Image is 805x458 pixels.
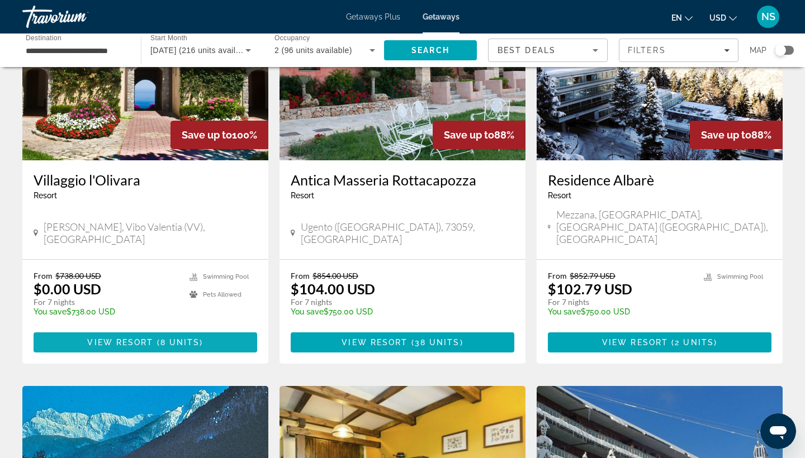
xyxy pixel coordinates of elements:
span: Save up to [701,129,751,141]
p: $750.00 USD [548,307,693,316]
iframe: Button to launch messaging window [760,413,796,449]
input: Select destination [26,44,126,58]
span: USD [709,13,726,22]
a: Travorium [22,2,134,31]
span: Map [750,42,766,58]
button: Change currency [709,9,737,26]
span: Filters [628,46,666,55]
span: Destination [26,34,61,41]
p: $104.00 USD [291,280,375,297]
a: Getaways Plus [346,12,400,21]
div: 88% [433,121,525,149]
a: Villaggio l'Olivara [34,171,257,188]
span: View Resort [87,338,153,347]
p: For 7 nights [291,297,503,307]
span: Search [411,46,449,55]
span: Save up to [444,129,494,141]
span: You save [548,307,581,316]
span: Start Month [150,35,187,42]
span: Resort [291,191,314,200]
span: From [291,271,310,280]
div: 88% [690,121,783,149]
span: ( ) [668,338,717,347]
p: For 7 nights [34,297,178,307]
p: $0.00 USD [34,280,101,297]
span: NS [761,11,775,22]
span: Swimming Pool [203,273,249,280]
span: Resort [548,191,571,200]
span: Save up to [182,129,232,141]
p: $738.00 USD [34,307,178,316]
a: Residence Albarè [548,171,771,188]
div: 100% [171,121,268,149]
button: Search [384,40,477,60]
span: $854.00 USD [312,271,358,280]
p: $102.79 USD [548,280,632,297]
span: Resort [34,191,57,200]
a: Antica Masseria Rottacapozza [291,171,514,188]
span: en [671,13,682,22]
span: ( ) [408,338,463,347]
span: [PERSON_NAME], Vibo Valentia (VV), [GEOGRAPHIC_DATA] [44,221,257,245]
span: Pets Allowed [203,291,241,298]
span: Occupancy [274,35,310,42]
button: View Resort(38 units) [291,332,514,352]
button: View Resort(8 units) [34,332,257,352]
button: View Resort(2 units) [548,332,771,352]
span: Swimming Pool [717,273,763,280]
p: $750.00 USD [291,307,503,316]
button: User Menu [754,5,783,28]
span: View Resort [342,338,408,347]
span: 8 units [160,338,200,347]
a: Getaways [423,12,460,21]
span: Ugento ([GEOGRAPHIC_DATA]), 73059, [GEOGRAPHIC_DATA] [301,221,514,245]
span: [DATE] (216 units available) [150,46,254,55]
span: 2 units [675,338,714,347]
span: ( ) [154,338,203,347]
span: From [548,271,567,280]
span: $852.79 USD [570,271,615,280]
span: From [34,271,53,280]
span: Best Deals [498,46,556,55]
span: 38 units [415,338,460,347]
button: Change language [671,9,693,26]
span: You save [34,307,67,316]
p: For 7 nights [548,297,693,307]
span: Mezzana, [GEOGRAPHIC_DATA], [GEOGRAPHIC_DATA] ([GEOGRAPHIC_DATA]), [GEOGRAPHIC_DATA] [556,208,771,245]
mat-select: Sort by [498,44,598,57]
span: 2 (96 units available) [274,46,352,55]
span: You save [291,307,324,316]
span: $738.00 USD [55,271,101,280]
button: Filters [619,39,738,62]
span: View Resort [602,338,668,347]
